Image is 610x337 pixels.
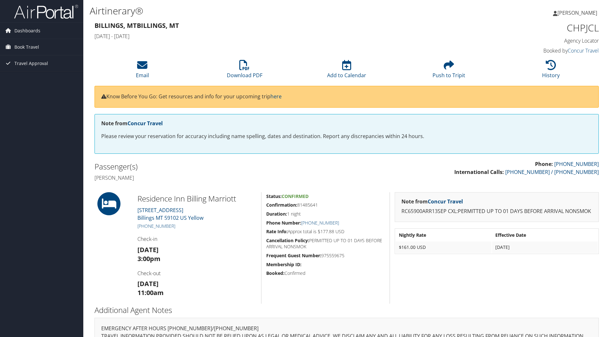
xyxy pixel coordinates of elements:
span: Dashboards [14,23,40,39]
a: History [542,63,560,79]
th: Effective Date [492,229,598,241]
strong: Cancellation Policy: [266,237,309,243]
a: [PHONE_NUMBER] / [PHONE_NUMBER] [505,168,599,176]
strong: Frequent Guest Number: [266,252,321,259]
strong: Phone Number: [266,220,301,226]
a: Concur Travel [568,47,599,54]
p: Please review your reservation for accuracy including name spelling, dates and destination. Repor... [101,132,592,141]
h1: CHPJCL [480,21,599,35]
td: $161.00 USD [396,242,491,253]
strong: Phone: [535,160,553,168]
a: here [270,93,282,100]
strong: 11:00am [137,288,164,297]
strong: Booked: [266,270,284,276]
a: [PERSON_NAME] [553,3,604,22]
h4: Booked by [480,47,599,54]
h2: Additional Agent Notes [95,305,599,316]
h2: Residence Inn Billing Marriott [137,193,256,204]
span: Book Travel [14,39,39,55]
h4: Check-in [137,235,256,242]
strong: Confirmation: [266,202,297,208]
a: [PHONE_NUMBER] [137,223,175,229]
strong: Duration: [266,211,287,217]
a: Push to Tripit [433,63,465,79]
h5: 975559675 [266,252,385,259]
a: [STREET_ADDRESS]Billings MT 59102 US Yellow [137,207,203,221]
strong: Membership ID: [266,261,301,267]
a: Download PDF [227,63,262,79]
p: Know Before You Go: Get resources and info for your upcoming trip [101,93,592,101]
h1: Airtinerary® [90,4,432,18]
span: Travel Approval [14,55,48,71]
strong: [DATE] [137,279,159,288]
h5: Approx total is $177.88 USD [266,228,385,235]
a: Add to Calendar [327,63,366,79]
h5: PERMITTED UP TO 01 DAYS BEFORE ARRIVAL NONSMOK [266,237,385,250]
h5: Confirmed [266,270,385,276]
strong: Rate Info: [266,228,288,234]
strong: [DATE] [137,245,159,254]
p: RC65900ARR13SEP CXL:PERMITTED UP TO 01 DAYS BEFORE ARRIVAL NONSMOK [401,207,592,216]
strong: Status: [266,193,282,199]
a: Concur Travel [428,198,463,205]
h2: Passenger(s) [95,161,342,172]
span: [PERSON_NAME] [557,9,597,16]
a: [PHONE_NUMBER] [301,220,339,226]
h5: 1 night [266,211,385,217]
strong: Billings, MT Billings, MT [95,21,179,30]
strong: Note from [401,198,463,205]
td: [DATE] [492,242,598,253]
h5: 81485641 [266,202,385,208]
strong: International Calls: [454,168,504,176]
img: airportal-logo.png [14,4,78,19]
h4: [DATE] - [DATE] [95,33,470,40]
h4: [PERSON_NAME] [95,174,342,181]
span: Confirmed [282,193,309,199]
th: Nightly Rate [396,229,491,241]
strong: Note from [101,120,163,127]
strong: 3:00pm [137,254,161,263]
a: [PHONE_NUMBER] [554,160,599,168]
a: Email [136,63,149,79]
h4: Agency Locator [480,37,599,44]
h4: Check-out [137,270,256,277]
a: Concur Travel [128,120,163,127]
